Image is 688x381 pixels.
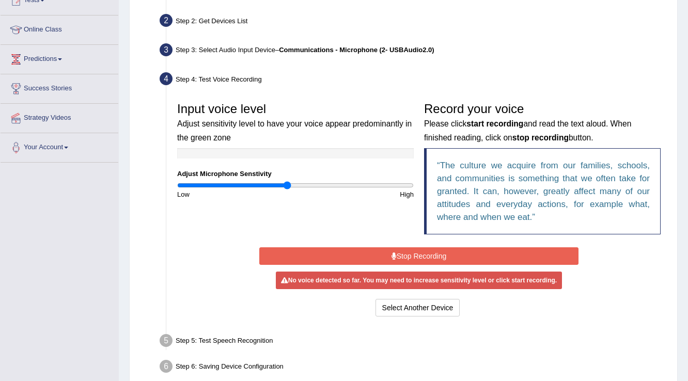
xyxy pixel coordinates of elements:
div: High [295,189,419,199]
label: Adjust Microphone Senstivity [177,169,272,179]
button: Select Another Device [376,299,460,316]
b: stop recording [512,133,569,142]
div: Step 4: Test Voice Recording [155,69,673,92]
h3: Record your voice [424,102,661,143]
small: Please click and read the text aloud. When finished reading, click on button. [424,119,631,141]
b: start recording [466,119,523,128]
h3: Input voice level [177,102,414,143]
a: Online Class [1,15,118,41]
a: Predictions [1,45,118,71]
a: Success Stories [1,74,118,100]
a: Strategy Videos [1,104,118,130]
div: Step 2: Get Devices List [155,11,673,34]
div: No voice detected so far. You may need to increase sensitivity level or click start recording. [276,272,562,289]
q: The culture we acquire from our families, schools, and communities is something that we often tak... [437,161,650,222]
div: Step 5: Test Speech Recognition [155,331,673,354]
span: – [275,46,434,54]
small: Adjust sensitivity level to have your voice appear predominantly in the green zone [177,119,412,141]
a: Your Account [1,133,118,159]
div: Step 3: Select Audio Input Device [155,40,673,63]
div: Step 6: Saving Device Configuration [155,357,673,379]
b: Communications - Microphone (2- USBAudio2.0) [279,46,434,54]
button: Stop Recording [259,247,578,265]
div: Low [172,189,295,199]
